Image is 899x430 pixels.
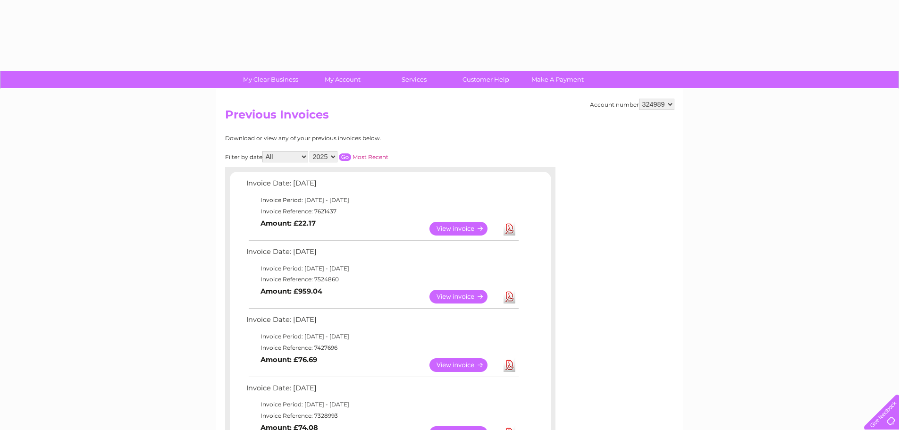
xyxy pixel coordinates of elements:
[244,263,520,274] td: Invoice Period: [DATE] - [DATE]
[590,99,674,110] div: Account number
[429,358,499,372] a: View
[244,194,520,206] td: Invoice Period: [DATE] - [DATE]
[504,358,515,372] a: Download
[375,71,453,88] a: Services
[260,219,316,228] b: Amount: £22.17
[225,135,473,142] div: Download or view any of your previous invoices below.
[353,153,388,160] a: Most Recent
[447,71,525,88] a: Customer Help
[244,331,520,342] td: Invoice Period: [DATE] - [DATE]
[504,290,515,304] a: Download
[429,222,499,236] a: View
[519,71,597,88] a: Make A Payment
[504,222,515,236] a: Download
[244,410,520,422] td: Invoice Reference: 7328993
[232,71,310,88] a: My Clear Business
[244,382,520,399] td: Invoice Date: [DATE]
[225,151,473,162] div: Filter by date
[244,313,520,331] td: Invoice Date: [DATE]
[244,245,520,263] td: Invoice Date: [DATE]
[244,177,520,194] td: Invoice Date: [DATE]
[225,108,674,126] h2: Previous Invoices
[260,287,322,295] b: Amount: £959.04
[303,71,381,88] a: My Account
[260,355,317,364] b: Amount: £76.69
[429,290,499,304] a: View
[244,206,520,217] td: Invoice Reference: 7621437
[244,274,520,285] td: Invoice Reference: 7524860
[244,399,520,410] td: Invoice Period: [DATE] - [DATE]
[244,342,520,354] td: Invoice Reference: 7427696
